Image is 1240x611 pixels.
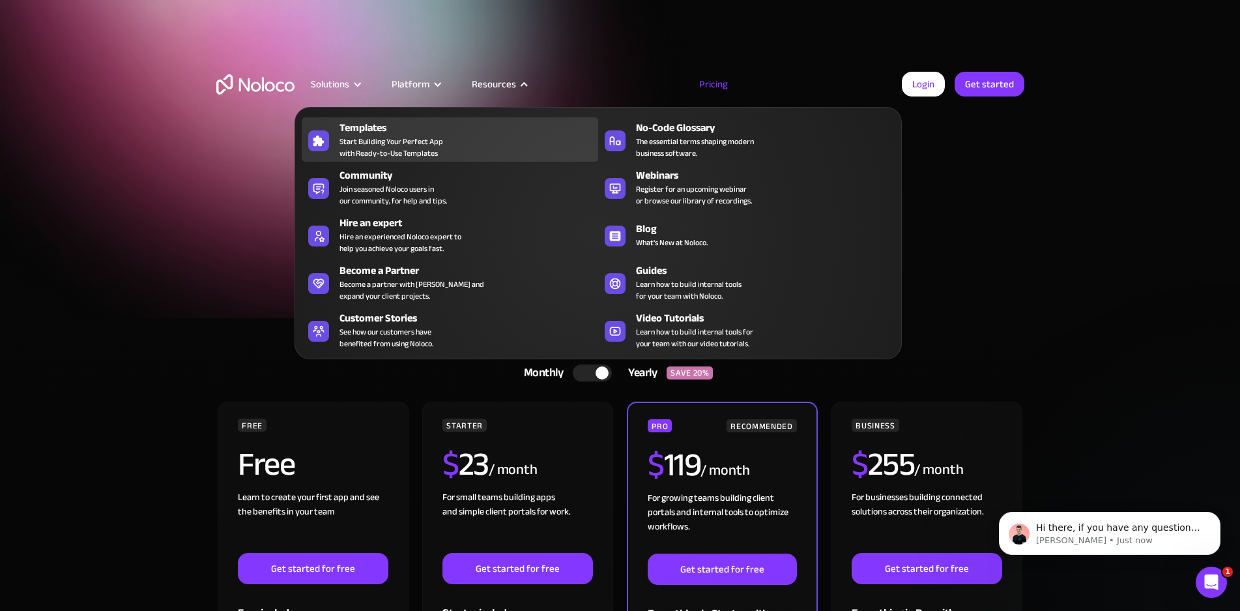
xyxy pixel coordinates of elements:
[1222,567,1233,577] span: 1
[648,554,796,585] a: Get started for free
[648,434,664,496] span: $
[339,215,604,231] div: Hire an expert
[598,260,895,305] a: GuidesLearn how to build internal toolsfor your team with Noloco.
[442,419,486,432] div: STARTER
[442,490,592,553] div: For small teams building apps and simple client portals for work. ‍
[648,449,700,481] h2: 119
[295,76,375,93] div: Solutions
[598,165,895,209] a: WebinarsRegister for an upcoming webinaror browse our library of recordings.
[852,490,1002,553] div: For businesses building connected solutions across their organization. ‍
[302,308,598,352] a: Customer StoriesSee how our customers havebenefited from using Noloco.
[339,310,604,326] div: Customer Stories
[636,168,901,183] div: Webinars
[238,490,388,553] div: Learn to create your first app and see the benefits in your team ‍
[302,260,598,305] a: Become a PartnerBecome a partner with [PERSON_NAME] andexpand your client projects.
[852,419,899,432] div: BUSINESS
[216,74,295,95] a: home
[238,553,388,584] a: Get started for free
[902,72,945,97] a: Login
[636,136,754,159] span: The essential terms shaping modern business software.
[302,117,598,162] a: TemplatesStart Building Your Perfect Appwith Ready-to-Use Templates
[339,136,443,159] span: Start Building Your Perfect App with Ready-to-Use Templates
[636,183,752,207] span: Register for an upcoming webinar or browse our library of recordings.
[914,460,963,481] div: / month
[339,168,604,183] div: Community
[667,366,713,380] div: SAVE 20%
[442,553,592,584] a: Get started for free
[852,434,868,495] span: $
[238,419,267,432] div: FREE
[598,117,895,162] a: No-Code GlossaryThe essential terms shaping modernbusiness software.
[339,278,484,302] div: Become a partner with [PERSON_NAME] and expand your client projects.
[392,76,429,93] div: Platform
[238,448,295,481] h2: Free
[1196,567,1227,598] iframe: Intercom live chat
[295,89,902,359] nav: Resources
[216,137,1024,176] h1: A plan for organizations of all sizes
[648,419,672,432] div: PRO
[472,76,516,93] div: Resources
[636,263,901,278] div: Guides
[636,278,742,302] span: Learn how to build internal tools for your team with Noloco.
[455,76,542,93] div: Resources
[683,76,744,93] a: Pricing
[979,484,1240,576] iframe: Intercom notifications message
[508,363,573,383] div: Monthly
[302,165,598,209] a: CommunityJoin seasoned Noloco users inour community, for help and tips.
[700,460,749,481] div: / month
[955,72,1024,97] a: Get started
[339,263,604,278] div: Become a Partner
[636,221,901,237] div: Blog
[636,120,901,136] div: No-Code Glossary
[339,183,447,207] span: Join seasoned Noloco users in our community, for help and tips.
[339,326,433,350] span: See how our customers have benefited from using Noloco.
[727,419,796,432] div: RECOMMENDED
[636,326,753,350] span: Learn how to build internal tools for your team with our video tutorials.
[339,231,461,254] div: Hire an experienced Noloco expert to help you achieve your goals fast.
[598,213,895,257] a: BlogWhat's New at Noloco.
[311,76,349,93] div: Solutions
[442,448,489,481] h2: 23
[302,213,598,257] a: Hire an expertHire an experienced Noloco expert tohelp you achieve your goals fast.
[598,308,895,352] a: Video TutorialsLearn how to build internal tools foryour team with our video tutorials.
[636,237,708,248] span: What's New at Noloco.
[612,363,667,383] div: Yearly
[852,553,1002,584] a: Get started for free
[636,310,901,326] div: Video Tutorials
[442,434,459,495] span: $
[852,448,914,481] h2: 255
[489,460,538,481] div: / month
[648,491,796,554] div: For growing teams building client portals and internal tools to optimize workflows.
[375,76,455,93] div: Platform
[339,120,604,136] div: Templates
